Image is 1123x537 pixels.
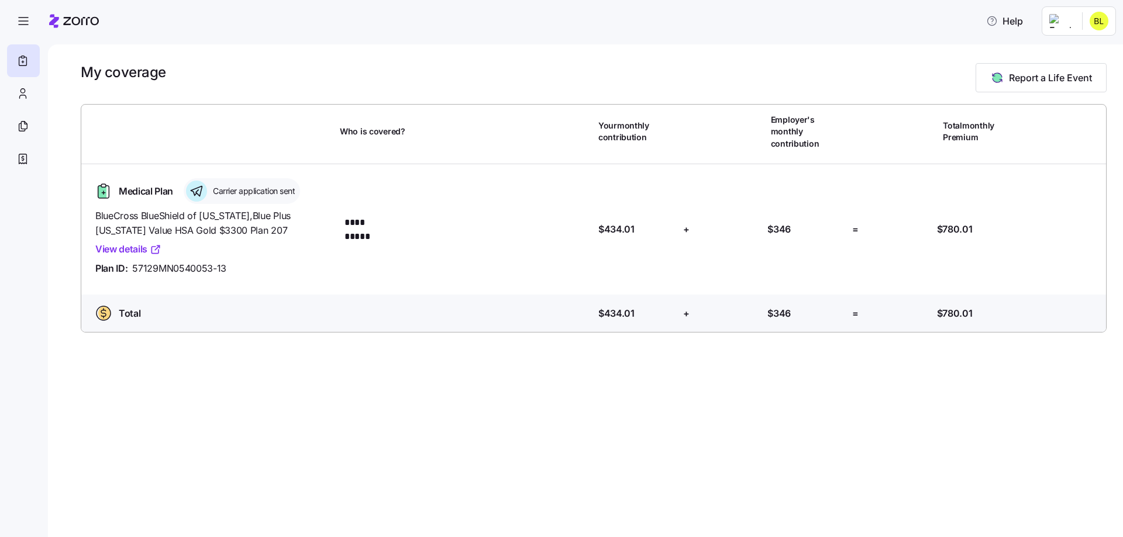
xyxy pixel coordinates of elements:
[1090,12,1108,30] img: 301f6adaca03784000fa73adabf33a6b
[852,222,859,237] span: =
[340,126,405,137] span: Who is covered?
[767,306,791,321] span: $346
[598,120,675,144] span: Your monthly contribution
[976,63,1107,92] button: Report a Life Event
[986,14,1023,28] span: Help
[119,306,140,321] span: Total
[767,222,791,237] span: $346
[95,242,161,257] a: View details
[95,209,330,238] span: BlueCross BlueShield of [US_STATE] , Blue Plus [US_STATE] Value HSA Gold $3300 Plan 207
[977,9,1032,33] button: Help
[81,63,166,81] h1: My coverage
[119,184,173,199] span: Medical Plan
[683,306,690,321] span: +
[937,306,973,321] span: $780.01
[132,261,226,276] span: 57129MN0540053-13
[937,222,973,237] span: $780.01
[852,306,859,321] span: =
[598,306,635,321] span: $434.01
[209,185,295,197] span: Carrier application sent
[1049,14,1073,28] img: Employer logo
[95,261,128,276] span: Plan ID:
[771,114,848,150] span: Employer's monthly contribution
[1009,71,1092,85] span: Report a Life Event
[598,222,635,237] span: $434.01
[943,120,1019,144] span: Total monthly Premium
[683,222,690,237] span: +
